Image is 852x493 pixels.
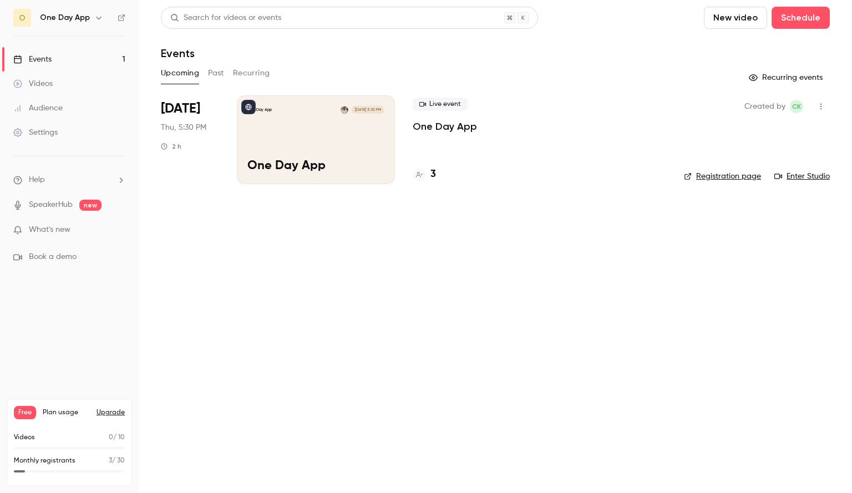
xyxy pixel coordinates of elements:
span: Live event [413,98,468,111]
div: Settings [13,127,58,138]
span: [DATE] [161,100,200,118]
button: New video [704,7,767,29]
span: [DATE] 5:30 PM [351,106,384,114]
span: Book a demo [29,251,77,263]
a: Registration page [684,171,761,182]
button: Upgrade [97,408,125,417]
span: O [19,12,26,24]
h4: 3 [430,167,436,182]
button: Schedule [772,7,830,29]
span: Created by [744,100,785,113]
span: 0 [109,434,113,441]
img: CK Kelly [341,106,348,114]
h1: Events [161,47,195,60]
span: Help [29,174,45,186]
span: CK [792,100,801,113]
div: Videos [13,78,53,89]
button: Recurring events [744,69,830,87]
button: Past [208,64,224,82]
p: / 10 [109,433,125,443]
p: One Day App [247,107,272,113]
span: new [79,200,102,211]
span: What's new [29,224,70,236]
div: 2 h [161,142,181,151]
h6: One Day App [40,12,90,23]
button: Upcoming [161,64,199,82]
div: Events [13,54,52,65]
a: 3 [413,167,436,182]
a: One Day AppCK Kelly[DATE] 5:30 PMOne Day App [237,95,395,184]
p: Videos [14,433,35,443]
button: Recurring [233,64,270,82]
a: One Day App [413,120,477,133]
p: One Day App [247,159,384,174]
p: Monthly registrants [14,456,75,466]
li: help-dropdown-opener [13,174,125,186]
a: SpeakerHub [29,199,73,211]
span: Free [14,406,36,419]
div: Search for videos or events [170,12,281,24]
span: Thu, 5:30 PM [161,122,206,133]
a: Enter Studio [774,171,830,182]
span: Plan usage [43,408,90,417]
span: 3 [109,458,112,464]
p: / 30 [109,456,125,466]
div: Audience [13,103,63,114]
div: Aug 14 Thu, 5:30 PM (America/New York) [161,95,219,184]
span: CK Kelly [790,100,803,113]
